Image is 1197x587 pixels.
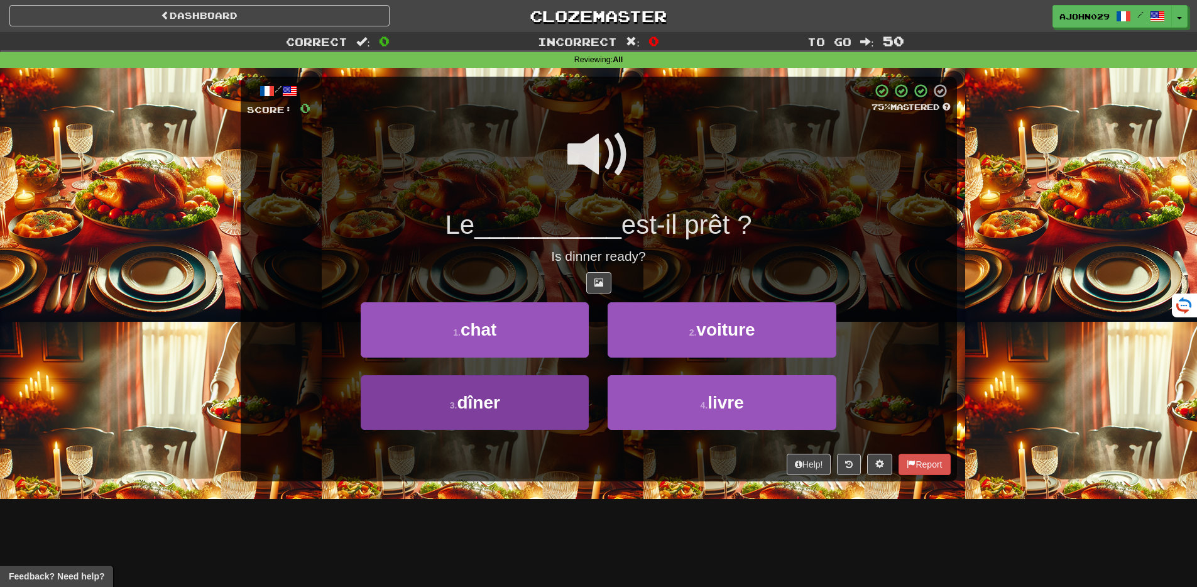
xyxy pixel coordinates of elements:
[621,210,752,239] span: est-il prêt ?
[1059,11,1110,22] span: Ajohn029
[453,327,461,337] small: 1 .
[450,400,457,410] small: 3 .
[701,400,708,410] small: 4 .
[883,33,904,48] span: 50
[708,393,744,412] span: livre
[807,35,851,48] span: To go
[586,272,611,293] button: Show image (alt+x)
[379,33,390,48] span: 0
[408,5,789,27] a: Clozemaster
[872,102,890,112] span: 75 %
[626,36,640,47] span: :
[1137,10,1144,19] span: /
[1052,5,1172,28] a: Ajohn029 /
[461,320,497,339] span: chat
[247,83,310,99] div: /
[361,302,589,357] button: 1.chat
[9,5,390,26] a: Dashboard
[899,454,950,475] button: Report
[474,210,621,239] span: __________
[9,570,104,583] span: Open feedback widget
[608,375,836,430] button: 4.livre
[860,36,874,47] span: :
[608,302,836,357] button: 2.voiture
[247,104,292,115] span: Score:
[286,35,347,48] span: Correct
[445,210,474,239] span: Le
[689,327,697,337] small: 2 .
[648,33,659,48] span: 0
[457,393,500,412] span: dîner
[361,375,589,430] button: 3.dîner
[696,320,755,339] span: voiture
[837,454,861,475] button: Round history (alt+y)
[613,55,623,64] strong: All
[787,454,831,475] button: Help!
[300,100,310,116] span: 0
[538,35,617,48] span: Incorrect
[872,102,951,113] div: Mastered
[356,36,370,47] span: :
[247,247,951,266] div: Is dinner ready?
